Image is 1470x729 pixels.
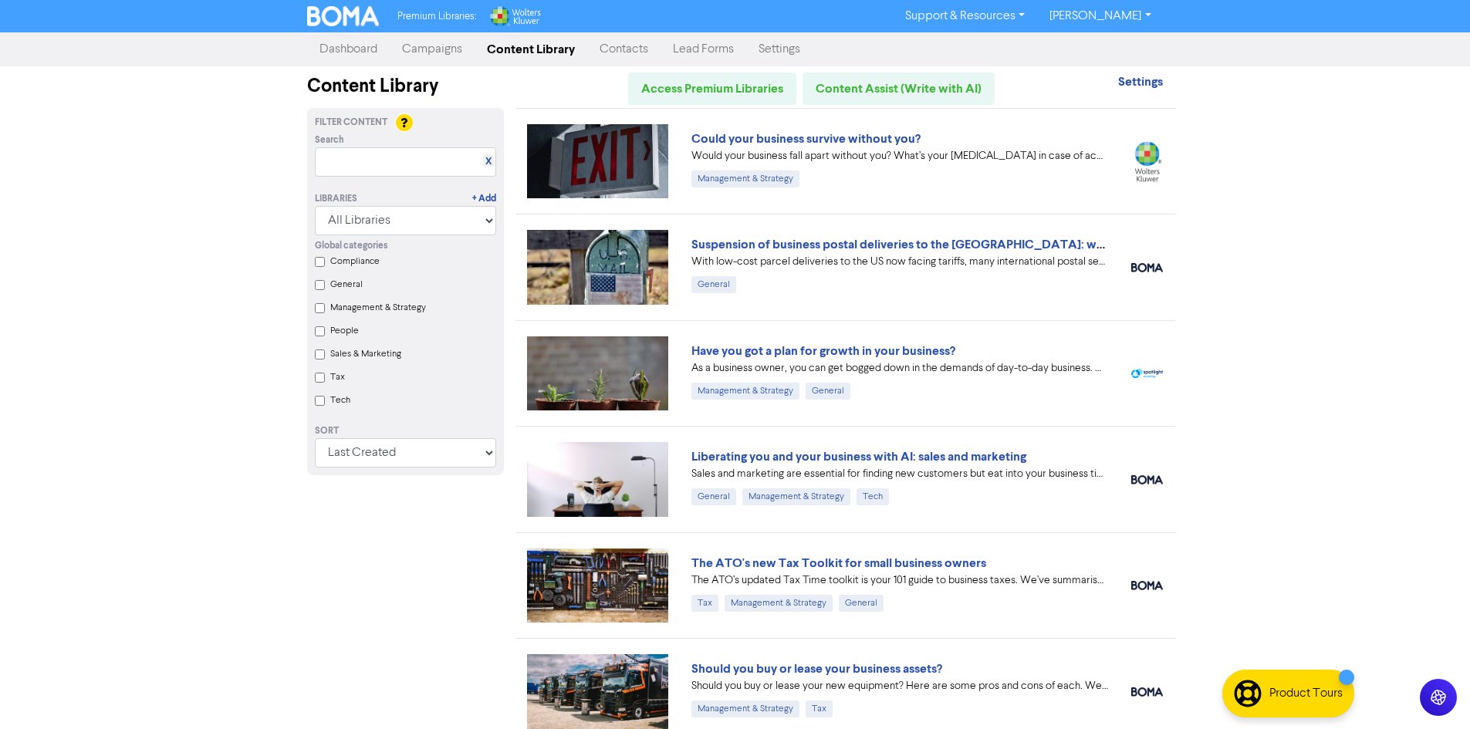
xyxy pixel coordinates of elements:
[691,488,736,505] div: General
[307,34,390,65] a: Dashboard
[806,700,833,717] div: Tax
[806,383,850,400] div: General
[330,370,345,384] label: Tax
[1131,369,1163,379] img: spotlight
[397,12,476,22] span: Premium Libraries:
[330,347,401,361] label: Sales & Marketing
[691,343,955,359] a: Have you got a plan for growth in your business?
[691,148,1108,164] div: Would your business fall apart without you? What’s your Plan B in case of accident, illness, or j...
[315,192,357,206] div: Libraries
[857,488,889,505] div: Tech
[746,34,813,65] a: Settings
[330,278,363,292] label: General
[330,324,359,338] label: People
[803,73,995,105] a: Content Assist (Write with AI)
[315,424,496,438] div: Sort
[839,595,884,612] div: General
[485,156,492,167] a: X
[691,595,718,612] div: Tax
[742,488,850,505] div: Management & Strategy
[628,73,796,105] a: Access Premium Libraries
[691,661,942,677] a: Should you buy or lease your business assets?
[1131,141,1163,182] img: wolterskluwer
[587,34,661,65] a: Contacts
[691,555,986,571] a: The ATO's new Tax Toolkit for small business owners
[691,678,1108,694] div: Should you buy or lease your new equipment? Here are some pros and cons of each. We also can revi...
[1131,581,1163,590] img: boma
[691,700,799,717] div: Management & Strategy
[1393,655,1470,729] iframe: Chat Widget
[330,301,426,315] label: Management & Strategy
[307,73,504,100] div: Content Library
[1118,74,1163,89] strong: Settings
[315,133,344,147] span: Search
[475,34,587,65] a: Content Library
[725,595,833,612] div: Management & Strategy
[661,34,746,65] a: Lead Forms
[691,466,1108,482] div: Sales and marketing are essential for finding new customers but eat into your business time. We e...
[307,6,380,26] img: BOMA Logo
[893,4,1037,29] a: Support & Resources
[1037,4,1163,29] a: [PERSON_NAME]
[330,393,350,407] label: Tech
[472,192,496,206] a: + Add
[315,116,496,130] div: Filter Content
[1131,475,1163,484] img: boma
[691,572,1108,589] div: The ATO’s updated Tax Time toolkit is your 101 guide to business taxes. We’ve summarised the key ...
[691,449,1026,464] a: Liberating you and your business with AI: sales and marketing
[315,239,496,253] div: Global categories
[691,276,736,293] div: General
[330,255,380,268] label: Compliance
[691,170,799,187] div: Management & Strategy
[1131,687,1163,697] img: boma_accounting
[390,34,475,65] a: Campaigns
[488,6,541,26] img: Wolters Kluwer
[691,237,1235,252] a: Suspension of business postal deliveries to the [GEOGRAPHIC_DATA]: what options do you have?
[691,254,1108,270] div: With low-cost parcel deliveries to the US now facing tariffs, many international postal services ...
[1131,263,1163,272] img: boma
[691,131,921,147] a: Could your business survive without you?
[691,360,1108,376] div: As a business owner, you can get bogged down in the demands of day-to-day business. We can help b...
[1118,76,1163,89] a: Settings
[691,383,799,400] div: Management & Strategy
